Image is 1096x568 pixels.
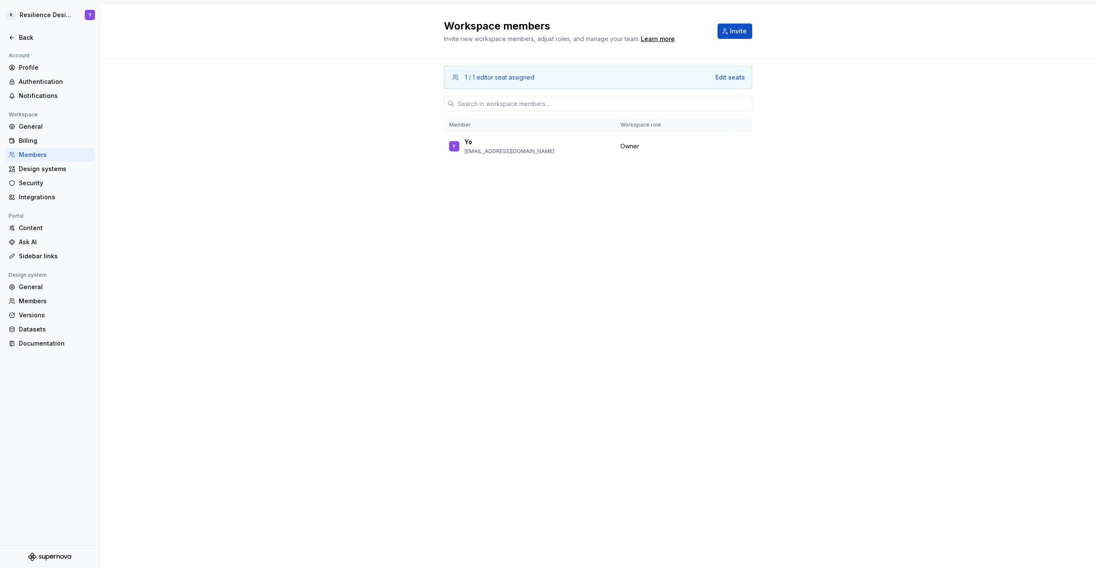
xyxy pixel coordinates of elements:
div: Notifications [19,92,91,100]
a: Versions [5,308,94,322]
a: Profile [5,61,94,74]
div: Design system [5,270,50,280]
div: Members [19,151,91,159]
a: Authentication [5,75,94,89]
div: Ask AI [19,238,91,246]
a: Design systems [5,162,94,176]
button: Edit seats [715,73,745,82]
div: Billing [19,136,91,145]
div: General [19,122,91,131]
a: Content [5,221,94,235]
span: Invite new workspace members, adjust roles, and manage your team. [444,35,640,42]
div: Content [19,224,91,232]
th: Workspace role [615,118,730,132]
div: Design systems [19,165,91,173]
button: RResilience Design SystemY [2,6,98,24]
div: Profile [19,63,91,72]
p: [EMAIL_ADDRESS][DOMAIN_NAME] [465,148,554,155]
div: Members [19,297,91,305]
div: Documentation [19,339,91,348]
svg: Supernova Logo [28,553,71,561]
div: 1 / 1 editor seat assigned [465,73,534,82]
div: Y [453,142,456,151]
input: Search in workspace members... [454,96,752,111]
div: Sidebar links [19,252,91,260]
a: Learn more [641,35,675,43]
a: Back [5,31,94,44]
div: Account [5,50,33,61]
a: Members [5,148,94,162]
span: Invite [730,27,747,35]
a: Datasets [5,322,94,336]
span: . [640,36,676,42]
div: Portal [5,211,27,221]
div: General [19,283,91,291]
th: Member [444,118,615,132]
a: Members [5,294,94,308]
div: Workspace [5,109,41,120]
div: Back [19,33,91,42]
h2: Workspace members [444,19,707,33]
div: Security [19,179,91,187]
a: Documentation [5,337,94,350]
p: Yo [465,138,472,146]
button: Invite [718,24,752,39]
a: General [5,280,94,294]
div: Versions [19,311,91,319]
div: Datasets [19,325,91,334]
a: Sidebar links [5,249,94,263]
a: Integrations [5,190,94,204]
div: R [6,10,16,20]
div: Authentication [19,77,91,86]
div: Y [89,12,92,18]
div: Integrations [19,193,91,201]
a: Billing [5,134,94,148]
a: Notifications [5,89,94,103]
a: General [5,120,94,133]
a: Ask AI [5,235,94,249]
span: Owner [620,142,639,151]
a: Security [5,176,94,190]
div: Resilience Design System [20,11,74,19]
